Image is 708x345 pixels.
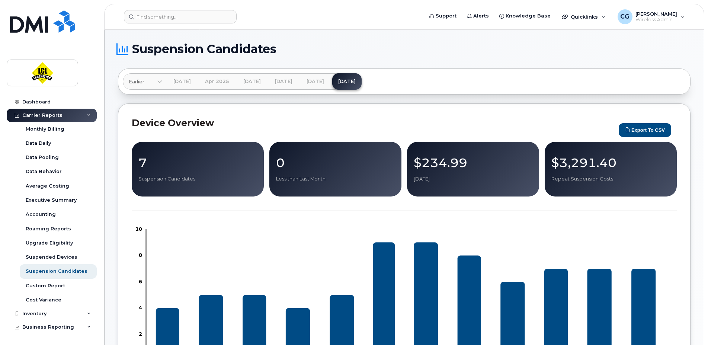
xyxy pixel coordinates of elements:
p: 0 [276,156,395,169]
a: [DATE] [301,73,330,90]
a: Apr 2025 [199,73,235,90]
a: [DATE] [167,73,197,90]
tspan: 2 [139,331,142,337]
a: [DATE] [237,73,267,90]
a: [DATE] [269,73,298,90]
button: Export to CSV [619,123,671,137]
p: Suspension Candidates [138,176,257,182]
p: [DATE] [414,176,532,182]
a: Earlier [123,73,162,90]
span: Suspension Candidates [132,44,276,55]
h2: Device Overview [132,117,615,128]
tspan: 4 [139,305,142,311]
a: [DATE] [332,73,362,90]
tspan: 6 [139,278,142,284]
tspan: 10 [135,226,142,232]
tspan: 8 [139,252,142,258]
p: 7 [138,156,257,169]
p: Less than Last Month [276,176,395,182]
p: Repeat Suspension Costs [551,176,670,182]
p: $234.99 [414,156,532,169]
p: $3,291.40 [551,156,670,169]
span: Earlier [129,78,144,85]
